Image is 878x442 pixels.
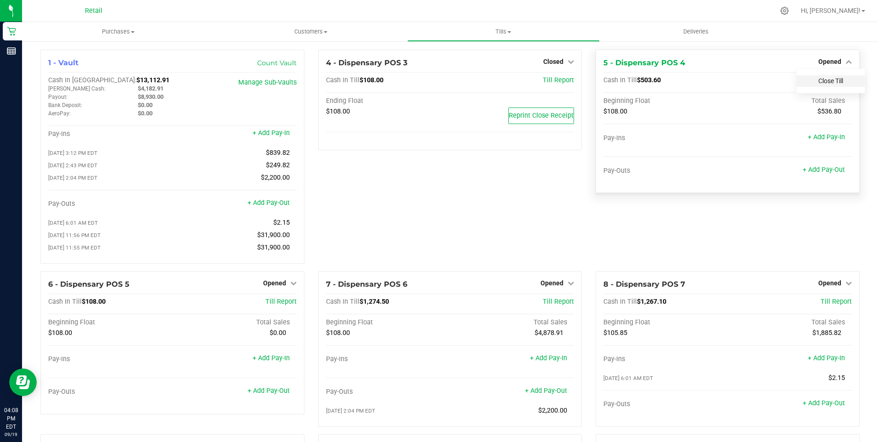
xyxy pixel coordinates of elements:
[257,59,297,67] a: Count Vault
[326,58,407,67] span: 4 - Dispensary POS 3
[801,7,861,14] span: Hi, [PERSON_NAME]!
[637,298,666,306] span: $1,267.10
[238,79,297,86] a: Manage Sub-Vaults
[248,387,290,395] a: + Add Pay-Out
[543,298,574,306] a: Till Report
[48,85,106,92] span: [PERSON_NAME] Cash:
[818,279,841,287] span: Opened
[7,27,16,36] inline-svg: Retail
[728,318,852,327] div: Total Sales
[138,102,152,108] span: $0.00
[603,97,727,105] div: Beginning Float
[273,219,290,227] span: $2.15
[535,329,563,337] span: $4,878.91
[138,85,163,92] span: $4,182.91
[812,329,841,337] span: $1,885.82
[407,22,600,41] a: Tills
[326,408,375,414] span: [DATE] 2:04 PM EDT
[4,431,18,438] p: 09/19
[326,108,350,115] span: $108.00
[48,280,129,289] span: 6 - Dispensary POS 5
[265,298,297,306] a: Till Report
[266,161,290,169] span: $249.82
[82,298,106,306] span: $108.00
[508,108,574,124] button: Reprint Close Receipt
[257,244,290,251] span: $31,900.00
[818,58,841,65] span: Opened
[603,108,627,115] span: $108.00
[85,7,102,15] span: Retail
[48,388,172,396] div: Pay-Outs
[270,329,286,337] span: $0.00
[326,318,450,327] div: Beginning Float
[48,329,72,337] span: $108.00
[7,46,16,56] inline-svg: Reports
[214,22,407,41] a: Customers
[48,298,82,306] span: Cash In Till
[818,77,843,85] a: Close Till
[263,279,286,287] span: Opened
[253,129,290,137] a: + Add Pay-In
[326,388,450,396] div: Pay-Outs
[48,130,172,138] div: Pay-Ins
[48,110,71,117] span: AeroPay:
[48,200,172,208] div: Pay-Outs
[543,58,563,65] span: Closed
[326,76,360,84] span: Cash In Till
[326,298,360,306] span: Cash In Till
[9,368,37,396] iframe: Resource center
[603,400,727,408] div: Pay-Outs
[817,108,841,115] span: $536.80
[603,318,727,327] div: Beginning Float
[728,97,852,105] div: Total Sales
[603,134,727,142] div: Pay-Ins
[138,93,163,100] span: $8,930.00
[530,354,567,362] a: + Add Pay-In
[509,112,574,119] span: Reprint Close Receipt
[48,355,172,363] div: Pay-Ins
[48,58,79,67] span: 1 - Vault
[603,76,637,84] span: Cash In Till
[543,76,574,84] a: Till Report
[48,232,101,238] span: [DATE] 11:56 PM EDT
[603,329,627,337] span: $105.85
[48,94,68,100] span: Payout:
[326,329,350,337] span: $108.00
[803,166,845,174] a: + Add Pay-Out
[603,298,637,306] span: Cash In Till
[48,102,82,108] span: Bank Deposit:
[603,167,727,175] div: Pay-Outs
[22,28,214,36] span: Purchases
[603,375,653,381] span: [DATE] 6:01 AM EDT
[136,76,169,84] span: $13,112.91
[48,244,101,251] span: [DATE] 11:55 PM EDT
[603,355,727,363] div: Pay-Ins
[600,22,792,41] a: Deliveries
[821,298,852,306] a: Till Report
[48,162,97,169] span: [DATE] 2:43 PM EDT
[603,58,685,67] span: 5 - Dispensary POS 4
[450,318,574,327] div: Total Sales
[138,110,152,117] span: $0.00
[48,318,172,327] div: Beginning Float
[828,374,845,382] span: $2.15
[215,28,406,36] span: Customers
[22,22,214,41] a: Purchases
[172,318,296,327] div: Total Sales
[261,174,290,181] span: $2,200.00
[266,149,290,157] span: $839.82
[253,354,290,362] a: + Add Pay-In
[48,175,97,181] span: [DATE] 2:04 PM EDT
[326,97,450,105] div: Ending Float
[603,280,685,289] span: 8 - Dispensary POS 7
[257,231,290,239] span: $31,900.00
[808,133,845,141] a: + Add Pay-In
[538,407,567,414] span: $2,200.00
[408,28,599,36] span: Tills
[4,406,18,431] p: 04:08 PM EDT
[48,220,98,226] span: [DATE] 6:01 AM EDT
[248,199,290,207] a: + Add Pay-Out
